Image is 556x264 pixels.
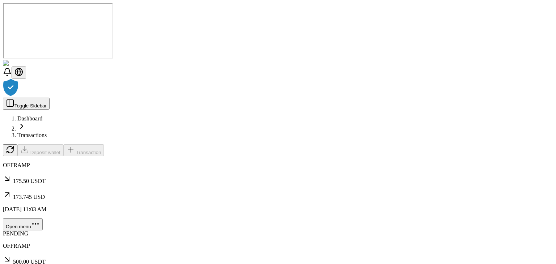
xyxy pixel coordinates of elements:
div: PENDING [3,230,553,237]
a: Dashboard [17,115,42,122]
button: Transaction [63,144,104,156]
a: Transactions [17,132,47,138]
span: Open menu [6,224,31,229]
span: Toggle Sidebar [14,103,47,108]
nav: breadcrumb [3,115,553,139]
button: Deposit wallet [17,144,63,156]
p: OFFRAMP [3,243,553,249]
img: ShieldPay Logo [3,60,46,67]
span: Deposit wallet [30,150,60,155]
p: OFFRAMP [3,162,553,169]
p: 175.50 USDT [3,174,553,184]
button: Open menu [3,218,43,230]
button: Toggle Sidebar [3,98,50,110]
span: Transaction [76,150,101,155]
p: 173.745 USD [3,190,553,200]
p: [DATE] 11:03 AM [3,206,553,213]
